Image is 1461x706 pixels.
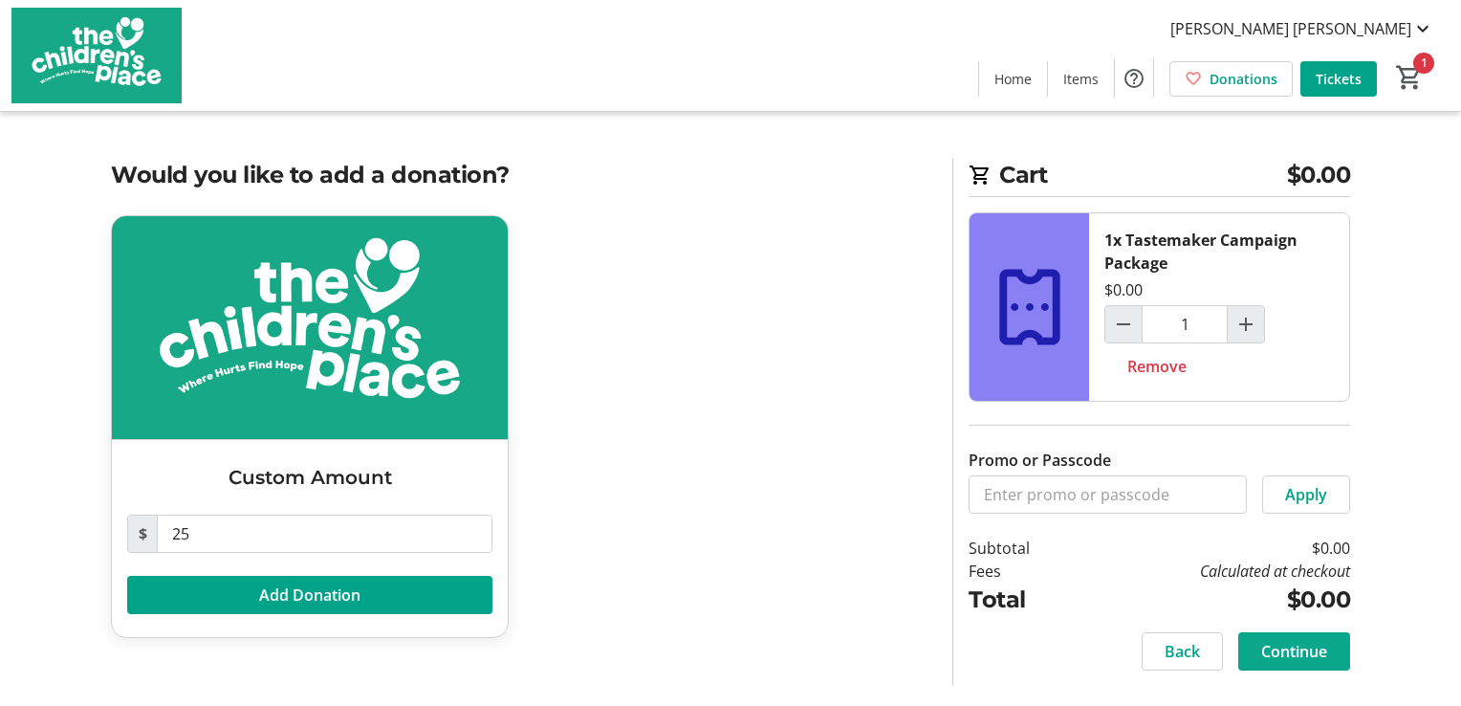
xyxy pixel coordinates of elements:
[1285,483,1327,506] span: Apply
[1210,69,1277,89] span: Donations
[1127,355,1187,378] span: Remove
[969,537,1079,560] td: Subtotal
[1079,537,1350,560] td: $0.00
[1079,583,1350,617] td: $0.00
[969,583,1079,617] td: Total
[111,158,929,192] h2: Would you like to add a donation?
[969,475,1247,514] input: Enter promo or passcode
[1228,306,1264,342] button: Increment by one
[1316,69,1362,89] span: Tickets
[1300,61,1377,97] a: Tickets
[1238,632,1350,671] button: Continue
[1155,13,1450,44] button: [PERSON_NAME] [PERSON_NAME]
[1261,640,1327,663] span: Continue
[1142,305,1228,343] input: Tastemaker Campaign Package Quantity
[1105,306,1142,342] button: Decrement by one
[969,560,1079,583] td: Fees
[1165,640,1200,663] span: Back
[11,8,182,103] img: The Children's Place's Logo
[1104,347,1210,386] button: Remove
[1287,158,1351,192] span: $0.00
[1392,60,1427,95] button: Cart
[1063,69,1099,89] span: Items
[1142,632,1223,671] button: Back
[1104,278,1143,301] div: $0.00
[112,216,508,439] img: Custom Amount
[969,449,1111,472] label: Promo or Passcode
[259,584,360,607] span: Add Donation
[157,515,492,553] input: Donation Amount
[1262,475,1350,514] button: Apply
[127,463,492,492] h3: Custom Amount
[1079,560,1350,583] td: Calculated at checkout
[1115,59,1153,98] button: Help
[1104,229,1334,275] div: 1x Tastemaker Campaign Package
[127,515,158,553] span: $
[969,158,1350,197] h2: Cart
[1048,61,1114,97] a: Items
[1169,61,1293,97] a: Donations
[1170,17,1411,40] span: [PERSON_NAME] [PERSON_NAME]
[979,61,1047,97] a: Home
[127,576,492,614] button: Add Donation
[994,69,1032,89] span: Home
